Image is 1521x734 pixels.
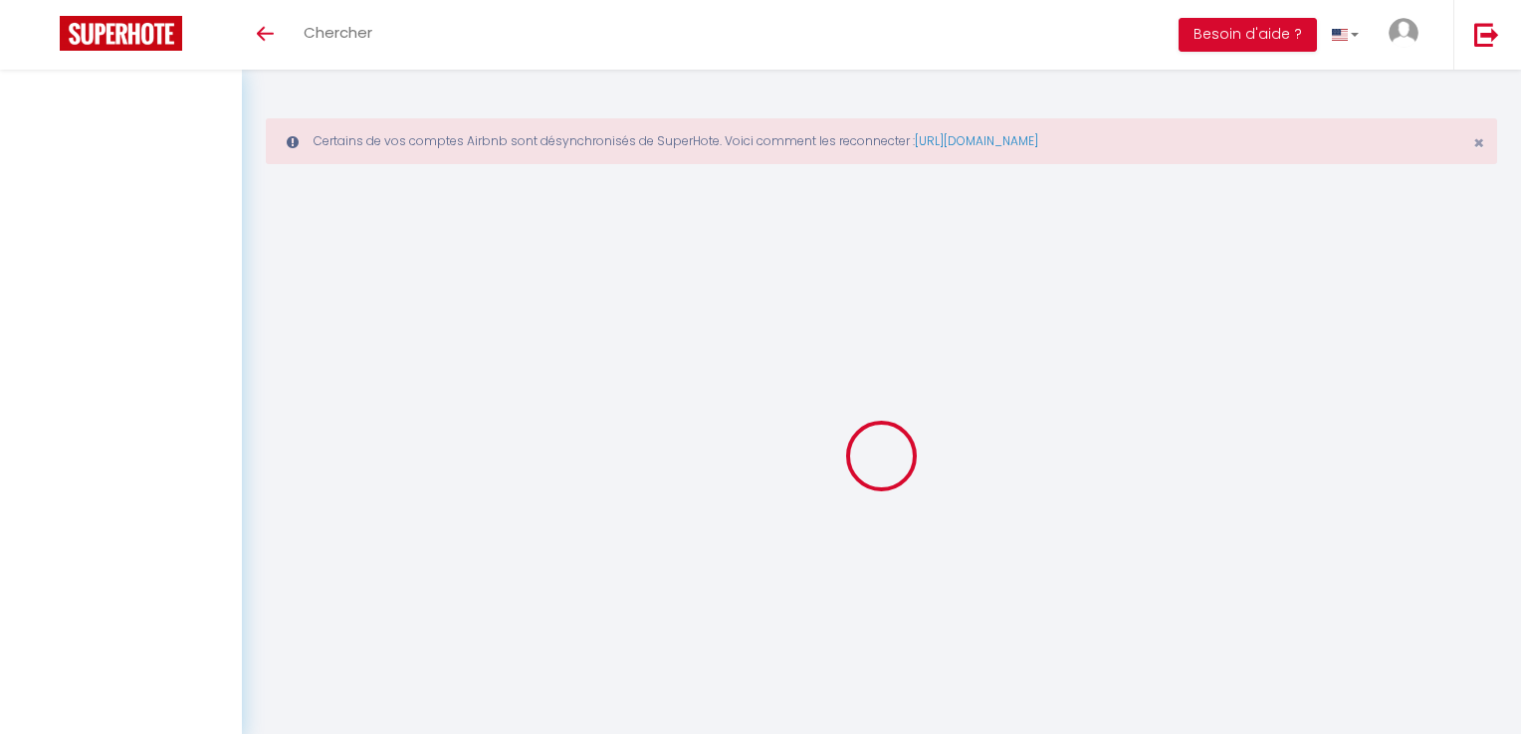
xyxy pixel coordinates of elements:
[1179,18,1317,52] button: Besoin d'aide ?
[1473,134,1484,152] button: Close
[304,22,372,43] span: Chercher
[1474,22,1499,47] img: logout
[915,132,1038,149] a: [URL][DOMAIN_NAME]
[60,16,182,51] img: Super Booking
[266,118,1497,164] div: Certains de vos comptes Airbnb sont désynchronisés de SuperHote. Voici comment les reconnecter :
[1389,18,1418,48] img: ...
[1473,130,1484,155] span: ×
